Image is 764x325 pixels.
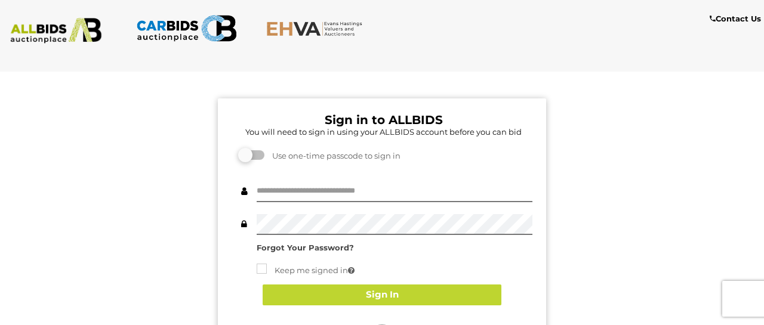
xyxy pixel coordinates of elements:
button: Sign In [263,284,501,305]
b: Sign in to ALLBIDS [325,113,443,127]
h5: You will need to sign in using your ALLBIDS account before you can bid [235,128,532,136]
label: Keep me signed in [257,264,355,277]
b: Contact Us [710,14,761,23]
img: ALLBIDS.com.au [5,18,106,44]
a: Forgot Your Password? [257,243,354,252]
img: CARBIDS.com.au [136,12,237,45]
span: Use one-time passcode to sign in [266,151,401,160]
img: EHVA.com.au [266,21,367,36]
a: Contact Us [710,12,764,26]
